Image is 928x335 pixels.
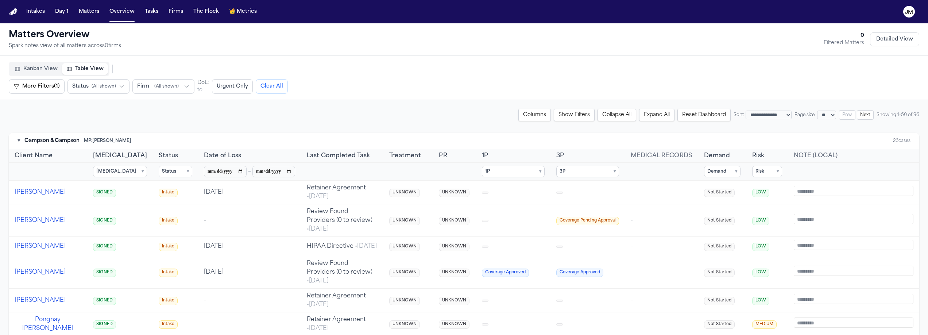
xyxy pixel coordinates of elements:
[893,138,910,144] div: 26 cases
[93,151,147,160] span: [MEDICAL_DATA]
[154,84,179,89] span: ( All shown )
[93,320,116,329] span: SIGNED
[307,209,372,232] span: Review Found Providers (0 to review)
[752,269,769,277] span: LOW
[752,297,769,305] span: LOW
[307,185,366,200] span: Retainer Agreement
[142,5,161,18] a: Tasks
[159,166,192,177] summary: Status ▾
[307,151,370,160] span: Last Completed Task
[482,166,545,177] summary: 1P ▾
[137,83,149,90] span: Firm
[631,189,633,195] span: -
[159,151,178,160] button: Status
[9,8,18,15] img: Finch Logo
[9,29,121,41] h1: Matters Overview
[237,8,257,15] span: Metrics
[307,317,366,331] span: Retainer Agreement
[9,42,121,50] p: Spark notes view of all matters across 0 firm s
[482,269,529,277] span: Coverage Approved
[159,320,178,329] span: Intake
[539,169,541,174] span: ▾
[212,79,253,94] button: Urgent Only
[677,109,731,121] button: Reset Dashboard
[197,86,202,94] span: to
[794,112,816,118] span: Page size:
[704,269,735,277] span: Not Started
[735,169,737,174] span: ▾
[794,153,838,159] span: Note (local)
[631,153,692,159] span: Medical Records
[15,296,66,305] button: [PERSON_NAME]
[556,166,619,177] summary: 3P ▾
[248,167,251,176] span: –
[631,243,633,249] span: -
[704,151,730,160] span: Demand
[198,289,301,312] td: -
[15,188,66,197] button: [PERSON_NAME]
[704,166,741,177] summary: Demand ▾
[482,151,488,160] button: 1P
[307,326,329,331] span: • [DATE]
[159,243,178,251] span: Intake
[704,243,735,251] span: Not Started
[198,204,301,237] td: -
[824,32,864,39] div: 0
[877,112,919,118] span: Showing 1-50 of 96
[23,5,48,18] button: Intakes
[93,243,116,251] span: SIGNED
[353,243,377,249] span: • [DATE]
[159,269,178,277] span: Intake
[439,189,469,197] span: UNKNOWN
[389,269,420,277] span: UNKNOWN
[159,189,178,197] span: Intake
[439,243,469,251] span: UNKNOWN
[76,5,102,18] button: Matters
[24,137,80,145] span: Campson & Campson
[734,112,744,118] span: Sort:
[870,32,919,46] button: Detailed View
[9,8,18,15] a: Home
[614,169,616,174] span: ▾
[93,189,116,197] span: SIGNED
[439,269,469,277] span: UNKNOWN
[10,63,62,75] button: Kanban View
[93,166,147,177] summary: [MEDICAL_DATA] ▾
[752,166,782,177] summary: Risk ▾
[857,110,874,120] button: Next
[631,297,633,303] span: -
[752,151,765,160] span: Risk
[598,109,636,121] button: Collapse All
[187,169,189,174] span: ▾
[197,79,209,86] legend: DoL:
[439,151,447,160] button: PR
[142,169,144,174] span: ▾
[389,189,420,197] span: UNKNOWN
[704,297,735,305] span: Not Started
[198,181,301,204] td: [DATE]
[307,226,329,232] span: • [DATE]
[307,293,366,308] span: Retainer Agreement
[389,151,421,160] button: Treatment
[746,111,792,119] select: Sort
[631,321,633,327] span: -
[704,320,735,329] span: Not Started
[556,151,564,160] button: 3P
[307,302,329,308] span: • [DATE]
[389,243,420,251] span: UNKNOWN
[839,110,855,120] button: Prev
[556,269,603,277] span: Coverage Approved
[190,5,222,18] a: The Flock
[704,217,735,225] span: Not Started
[15,151,53,160] button: Client Name
[389,297,420,305] span: UNKNOWN
[62,63,108,75] button: Table View
[159,217,178,225] span: Intake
